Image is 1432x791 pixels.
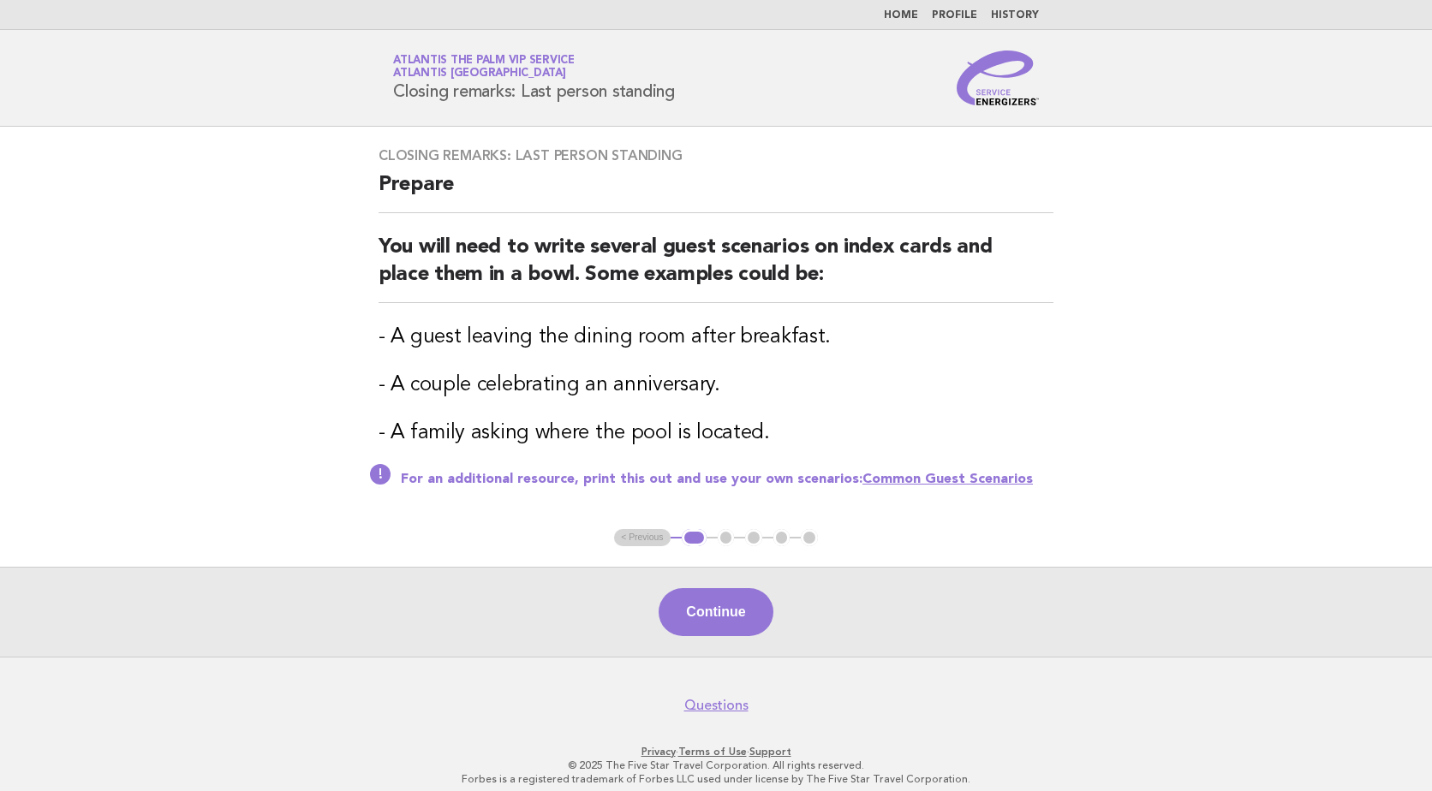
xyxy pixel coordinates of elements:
h2: Prepare [379,171,1053,213]
a: Common Guest Scenarios [862,473,1033,486]
h3: Closing remarks: Last person standing [379,147,1053,164]
h1: Closing remarks: Last person standing [393,56,675,100]
a: Support [749,746,791,758]
button: Continue [659,588,773,636]
p: For an additional resource, print this out and use your own scenarios: [401,471,1053,488]
a: Profile [932,10,977,21]
p: © 2025 The Five Star Travel Corporation. All rights reserved. [192,758,1240,772]
h3: - A couple celebrating an anniversary. [379,372,1053,399]
p: · · [192,745,1240,758]
h3: - A family asking where the pool is located. [379,419,1053,447]
img: Service Energizers [957,51,1039,105]
button: 1 [682,529,707,546]
a: Atlantis The Palm VIP ServiceAtlantis [GEOGRAPHIC_DATA] [393,55,575,79]
a: Home [884,10,918,21]
p: Forbes is a registered trademark of Forbes LLC used under license by The Five Star Travel Corpora... [192,772,1240,786]
a: Terms of Use [678,746,747,758]
h3: - A guest leaving the dining room after breakfast. [379,324,1053,351]
a: History [991,10,1039,21]
a: Privacy [641,746,676,758]
h2: You will need to write several guest scenarios on index cards and place them in a bowl. Some exam... [379,234,1053,303]
a: Questions [684,697,749,714]
span: Atlantis [GEOGRAPHIC_DATA] [393,68,566,80]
